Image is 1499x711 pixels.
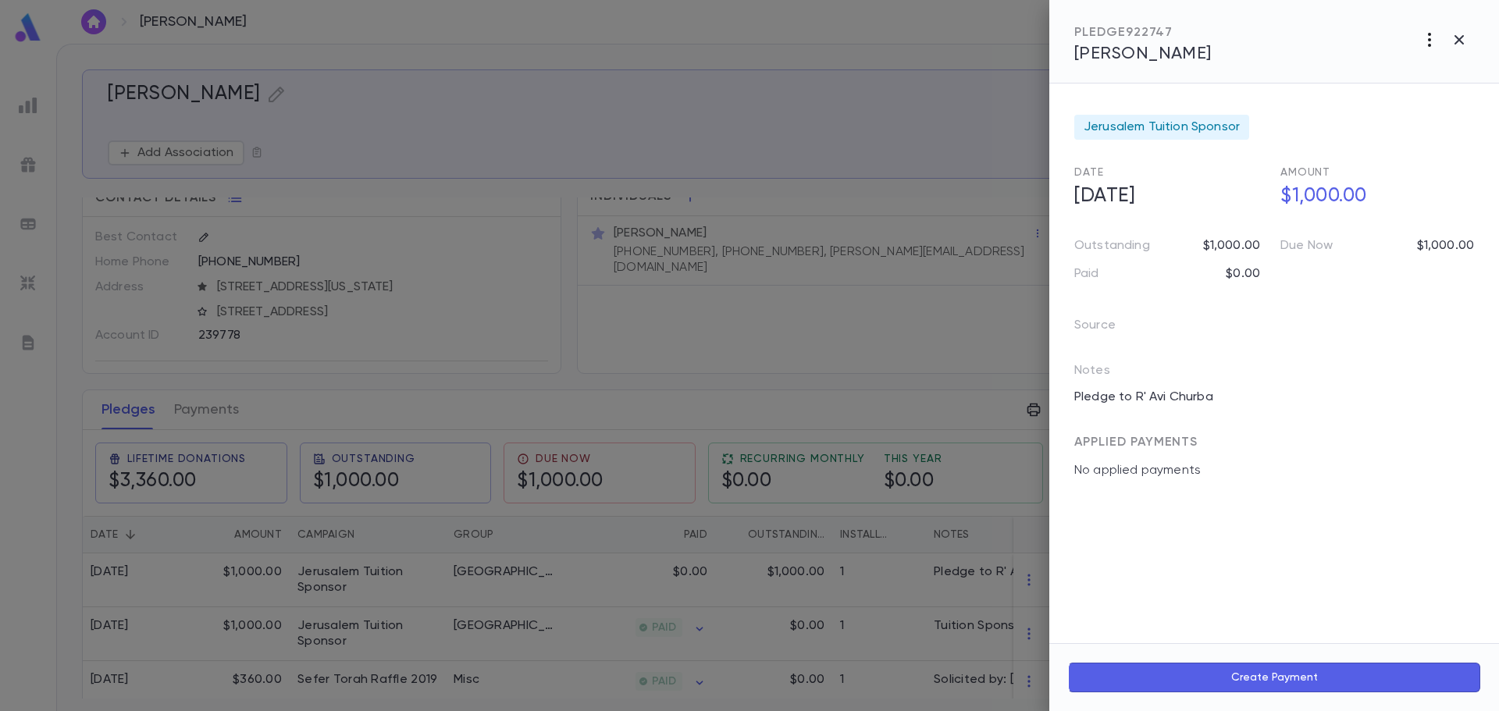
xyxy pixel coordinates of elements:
[1074,266,1099,282] p: Paid
[1074,25,1212,41] div: PLEDGE 922747
[1074,363,1110,385] p: Notes
[1074,45,1212,62] span: [PERSON_NAME]
[1074,115,1249,140] div: Jerusalem Tuition Sponsor
[1074,313,1141,344] p: Source
[1068,663,1480,692] button: Create Payment
[1280,167,1330,178] span: Amount
[1065,180,1268,213] h5: [DATE]
[1280,238,1333,254] p: Due Now
[1203,238,1260,254] p: $1,000.00
[1271,180,1474,213] h5: $1,000.00
[1417,238,1474,254] p: $1,000.00
[1065,385,1474,410] div: Pledge to R' Avi Churba
[1074,167,1103,178] span: Date
[1074,436,1198,449] span: APPLIED PAYMENTS
[1074,463,1474,478] p: No applied payments
[1226,266,1260,282] p: $0.00
[1084,119,1240,135] span: Jerusalem Tuition Sponsor
[1074,238,1150,254] p: Outstanding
